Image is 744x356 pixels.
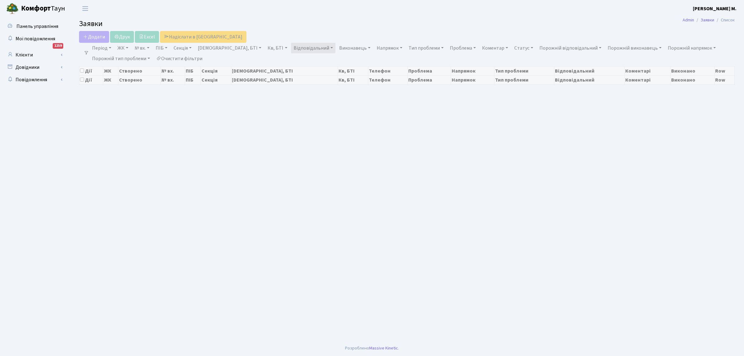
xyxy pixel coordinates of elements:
th: ПІБ [185,75,201,84]
th: Проблема [408,66,451,75]
a: [DEMOGRAPHIC_DATA], БТІ [195,43,264,53]
a: Панель управління [3,20,65,33]
th: Кв, БТІ [338,66,368,75]
th: Напрямок [451,66,494,75]
th: Дії [79,75,103,84]
th: Напрямок [451,75,494,84]
a: Порожній тип проблеми [90,53,153,64]
a: Проблема [447,43,478,53]
a: Клієнти [3,49,65,61]
a: Кв, БТІ [265,43,290,53]
th: № вх. [161,66,185,75]
div: Розроблено . [345,345,399,352]
th: [DEMOGRAPHIC_DATA], БТІ [231,75,338,84]
button: Переключити навігацію [77,3,93,14]
span: Додати [83,33,105,40]
a: Excel [135,31,159,43]
a: Порожній відповідальний [537,43,604,53]
th: ЖК [103,75,118,84]
a: Порожній напрямок [665,43,718,53]
th: Коментарі [625,66,671,75]
th: Секція [201,66,231,75]
a: Секція [171,43,194,53]
th: Створено [118,75,161,84]
th: Тип проблеми [494,66,554,75]
img: logo.png [6,2,19,15]
th: Секція [201,75,231,84]
a: Тип проблеми [406,43,446,53]
a: Довідники [3,61,65,73]
li: Список [714,17,735,24]
a: Надіслати в [GEOGRAPHIC_DATA] [160,31,246,43]
a: Заявки [701,17,714,23]
a: Статус [512,43,536,53]
th: Проблема [408,75,451,84]
a: ЖК [115,43,131,53]
a: Коментар [480,43,511,53]
th: ЖК [103,66,118,75]
span: Таун [21,3,65,14]
b: Комфорт [21,3,51,13]
th: Телефон [368,66,408,75]
a: Додати [79,31,109,43]
th: Кв, БТІ [338,75,368,84]
th: Дії [79,66,103,75]
a: Мої повідомлення1259 [3,33,65,45]
a: Період [90,43,114,53]
span: Заявки [79,18,103,29]
a: Порожній виконавець [605,43,664,53]
th: Створено [118,66,161,75]
nav: breadcrumb [673,14,744,27]
span: Мої повідомлення [15,35,55,42]
th: № вх. [161,75,185,84]
th: Row [715,75,735,84]
a: [PERSON_NAME] М. [693,5,737,12]
th: Тип проблеми [494,75,554,84]
a: Massive Kinetic [369,345,398,351]
a: ПІБ [153,43,170,53]
th: [DEMOGRAPHIC_DATA], БТІ [231,66,338,75]
a: Відповідальний [291,43,335,53]
a: Повідомлення [3,73,65,86]
th: Row [715,66,735,75]
a: Напрямок [374,43,405,53]
a: Admin [683,17,694,23]
th: Коментарі [625,75,671,84]
th: Телефон [368,75,408,84]
a: № вх. [132,43,152,53]
th: Відповідальний [554,75,625,84]
th: Виконано [671,75,715,84]
th: Відповідальний [554,66,625,75]
th: Виконано [671,66,715,75]
a: Очистити фільтри [154,53,205,64]
th: ПІБ [185,66,201,75]
span: Панель управління [16,23,58,30]
div: 1259 [53,43,63,49]
a: Друк [110,31,134,43]
a: Виконавець [337,43,373,53]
